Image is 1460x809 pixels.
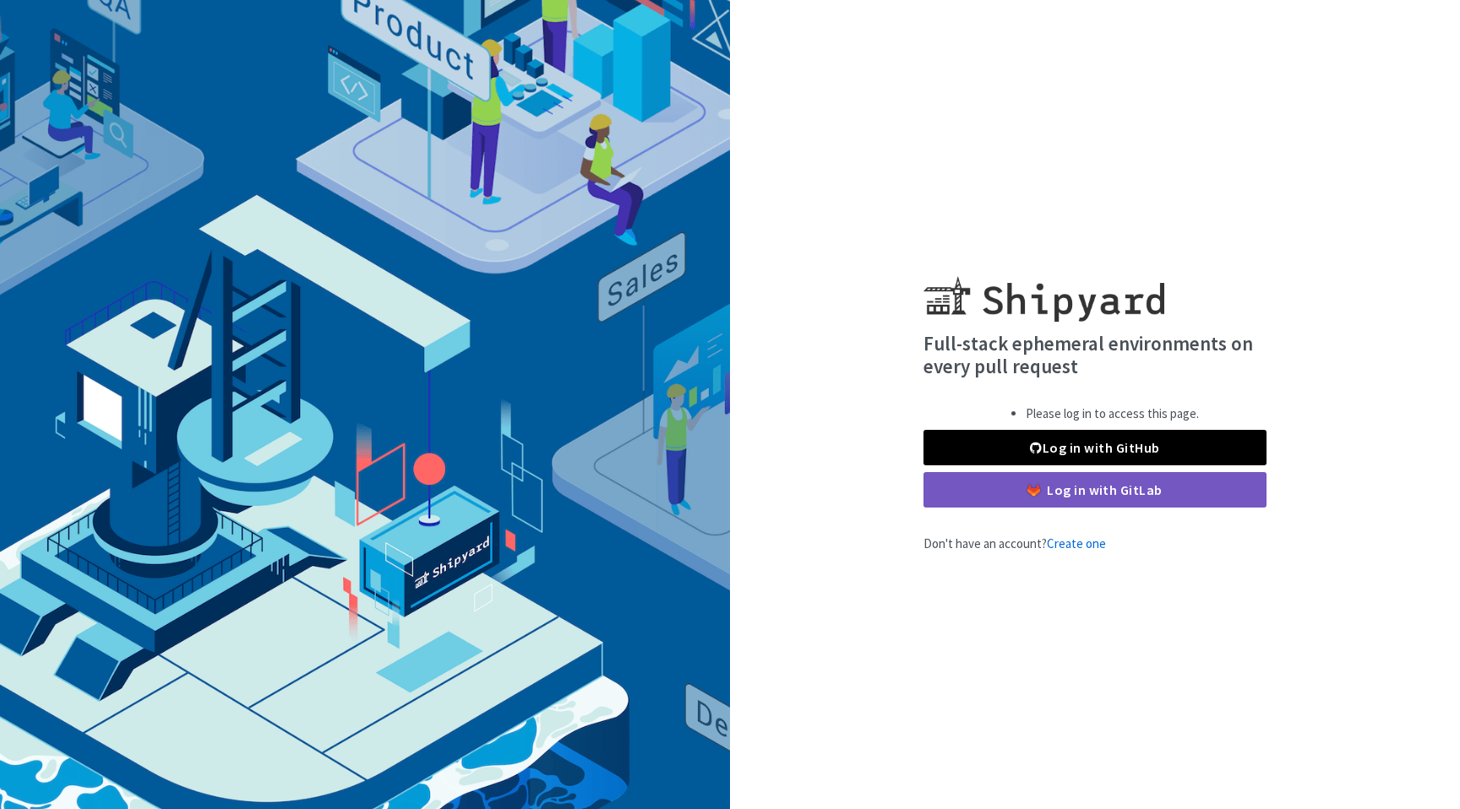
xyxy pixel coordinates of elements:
a: Create one [1047,535,1106,551]
h4: Full-stack ephemeral environments on every pull request [923,332,1267,378]
a: Log in with GitLab [923,472,1267,508]
a: Log in with GitHub [923,430,1267,465]
img: Shipyard logo [923,256,1164,322]
span: Don't have an account? [923,535,1106,551]
li: Please log in to access this page. [1026,404,1199,424]
img: gitlab-color.svg [1027,484,1040,497]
